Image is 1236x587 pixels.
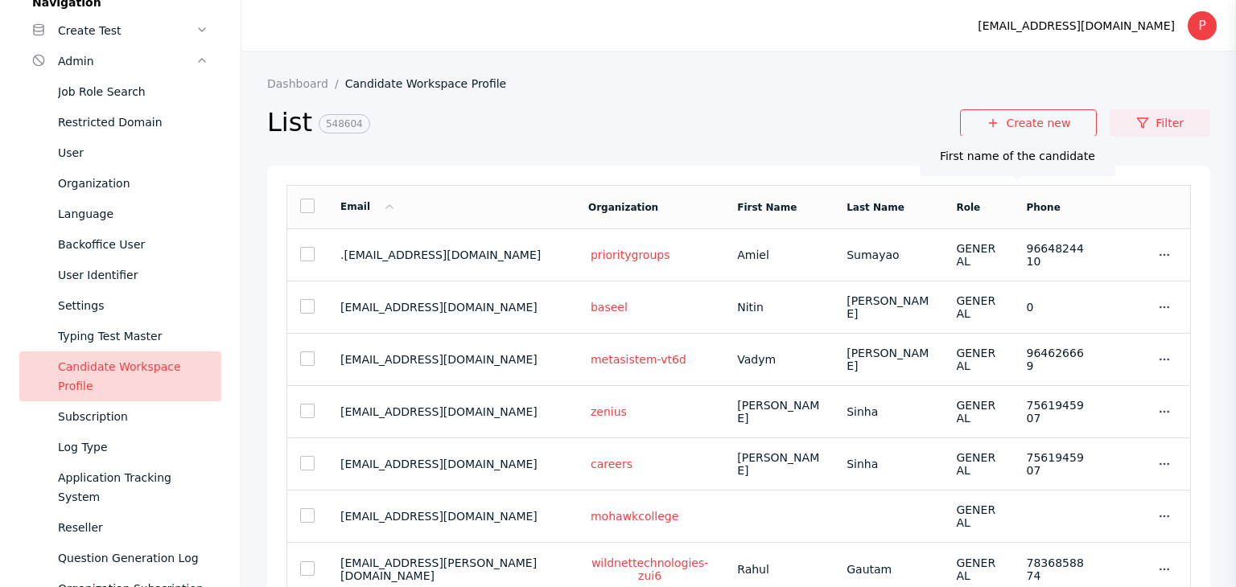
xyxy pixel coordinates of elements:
a: mohawkcollege [588,509,681,523]
a: prioritygroups [588,248,672,262]
section: Rahul [737,563,821,576]
a: Organization [19,168,221,199]
section: Sinha [847,405,930,418]
section: [EMAIL_ADDRESS][PERSON_NAME][DOMAIN_NAME] [340,556,562,582]
div: Typing Test Master [58,326,208,346]
div: Application Tracking System [58,468,208,507]
h2: List [267,106,960,140]
div: Subscription [58,407,208,426]
section: GENERAL [956,242,1000,268]
a: Language [19,199,221,229]
section: .[EMAIL_ADDRESS][DOMAIN_NAME] [340,248,562,261]
a: User [19,138,221,168]
section: GENERAL [956,399,1000,425]
a: Application Tracking System [19,462,221,512]
section: 7836858874 [1027,556,1087,582]
a: Last Name [847,202,904,213]
section: GENERAL [956,503,1000,529]
a: User Identifier [19,260,221,290]
a: Settings [19,290,221,321]
a: Candidate Workspace Profile [19,351,221,401]
section: [PERSON_NAME] [847,347,930,372]
a: Organization [588,202,658,213]
section: Amiel [737,248,821,261]
a: careers [588,457,635,471]
a: Subscription [19,401,221,432]
section: Sinha [847,458,930,470]
section: [PERSON_NAME] [737,399,821,425]
a: zenius [588,404,629,419]
a: First Name [737,202,797,213]
div: Question Generation Log [58,548,208,568]
a: Email [340,201,396,212]
div: Job Role Search [58,82,208,101]
a: Typing Test Master [19,321,221,351]
a: Restricted Domain [19,107,221,138]
section: Vadym [737,353,821,366]
div: Reseller [58,518,208,537]
section: [EMAIL_ADDRESS][DOMAIN_NAME] [340,301,562,314]
div: Create Test [58,21,196,40]
section: GENERAL [956,294,1000,320]
a: Phone [1027,202,1061,213]
section: [EMAIL_ADDRESS][DOMAIN_NAME] [340,458,562,470]
a: Create new [960,109,1097,137]
section: 0 [1027,301,1087,314]
div: Backoffice User [58,235,208,254]
section: GENERAL [956,451,1000,477]
section: 7561945907 [1027,451,1087,477]
div: Restricted Domain [58,113,208,132]
section: Gautam [847,563,930,576]
section: 7561945907 [1027,399,1087,425]
a: baseel [588,300,630,314]
div: [EMAIL_ADDRESS][DOMAIN_NAME] [978,16,1175,35]
div: User Identifier [58,265,208,285]
div: Log Type [58,437,208,457]
a: Backoffice User [19,229,221,260]
div: Organization [58,174,208,193]
section: [EMAIL_ADDRESS][DOMAIN_NAME] [340,353,562,366]
section: GENERAL [956,347,1000,372]
section: GENERAL [956,556,1000,582]
section: Sumayao [847,248,930,261]
div: User [58,143,208,162]
a: Role [956,202,980,213]
a: Filter [1110,109,1210,137]
div: P [1188,11,1217,40]
a: Log Type [19,432,221,462]
section: 964626669 [1027,347,1087,372]
div: Language [58,204,208,224]
a: wildnettechnologies-zui6 [588,556,711,583]
div: Candidate Workspace Profile [58,357,208,396]
a: Reseller [19,512,221,543]
section: [EMAIL_ADDRESS][DOMAIN_NAME] [340,510,562,523]
section: [EMAIL_ADDRESS][DOMAIN_NAME] [340,405,562,418]
a: Candidate Workspace Profile [345,77,520,90]
div: Admin [58,51,196,71]
a: Question Generation Log [19,543,221,573]
section: [PERSON_NAME] [737,451,821,477]
section: 9664824410 [1027,242,1087,268]
div: Settings [58,296,208,315]
a: metasistem-vt6d [588,352,689,367]
a: Dashboard [267,77,345,90]
span: 548604 [319,114,370,133]
a: Job Role Search [19,76,221,107]
section: [PERSON_NAME] [847,294,930,320]
section: Nitin [737,301,821,314]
